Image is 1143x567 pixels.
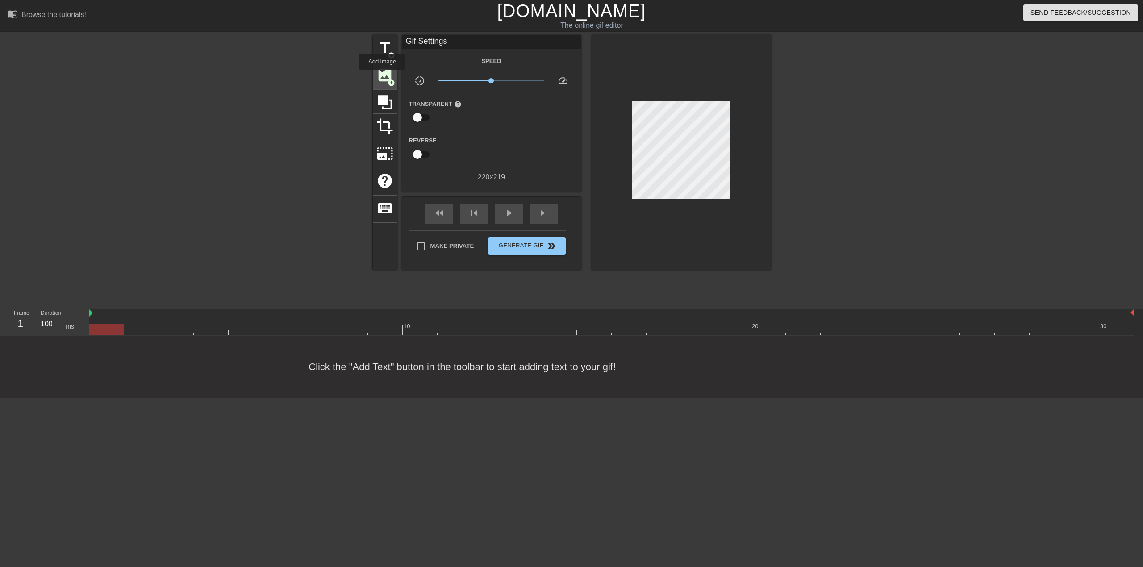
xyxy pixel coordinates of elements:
span: keyboard [376,200,393,217]
div: 1 [14,316,27,332]
span: help [454,100,462,108]
span: play_arrow [504,208,514,218]
a: Browse the tutorials! [7,8,86,22]
span: speed [558,75,568,86]
span: slow_motion_video [414,75,425,86]
label: Speed [481,57,501,66]
div: Gif Settings [402,35,581,49]
label: Transparent [409,100,462,108]
span: Send Feedback/Suggestion [1030,7,1131,18]
div: The online gif editor [385,20,798,31]
span: photo_size_select_large [376,145,393,162]
span: menu_book [7,8,18,19]
div: Frame [7,309,34,335]
a: [DOMAIN_NAME] [497,1,646,21]
label: Reverse [409,136,437,145]
span: title [376,39,393,56]
span: crop [376,118,393,135]
label: Duration [41,311,61,316]
div: 220 x 219 [402,172,581,183]
button: Generate Gif [488,237,565,255]
div: 10 [404,322,412,331]
span: image [376,67,393,83]
span: add_circle [388,52,395,59]
span: fast_rewind [434,208,445,218]
span: help [376,172,393,189]
span: Make Private [430,242,474,250]
div: ms [66,322,74,331]
span: skip_next [538,208,549,218]
div: Browse the tutorials! [21,11,86,18]
span: Generate Gif [492,241,562,251]
span: add_circle [388,79,395,87]
img: bound-end.png [1130,309,1134,316]
div: 20 [752,322,760,331]
span: skip_previous [469,208,480,218]
button: Send Feedback/Suggestion [1023,4,1138,21]
div: 30 [1100,322,1108,331]
span: double_arrow [546,241,557,251]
